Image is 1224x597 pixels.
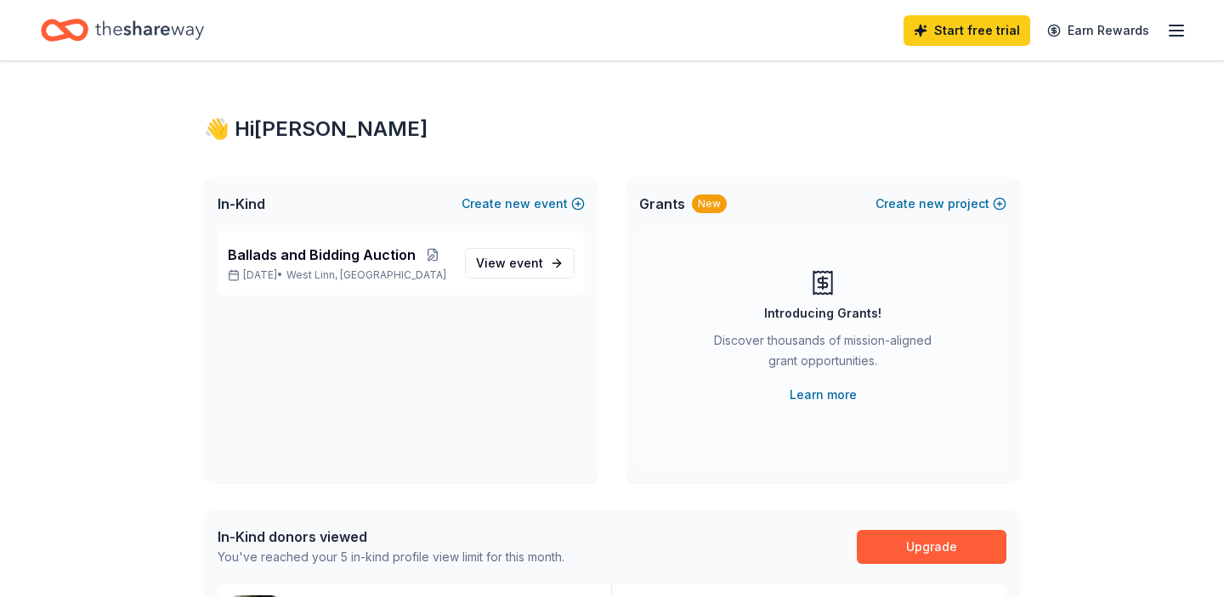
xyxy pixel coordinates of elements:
[857,530,1006,564] a: Upgrade
[639,194,685,214] span: Grants
[462,194,585,214] button: Createnewevent
[218,547,564,567] div: You've reached your 5 in-kind profile view limit for this month.
[904,15,1030,46] a: Start free trial
[286,268,446,282] span: West Linn, [GEOGRAPHIC_DATA]
[1037,15,1159,46] a: Earn Rewards
[875,194,1006,214] button: Createnewproject
[509,256,543,270] span: event
[764,303,881,324] div: Introducing Grants!
[204,115,1020,143] div: 👋 Hi [PERSON_NAME]
[476,253,543,273] span: View
[465,248,575,279] a: View event
[790,385,857,405] a: Learn more
[707,330,938,378] div: Discover thousands of mission-aligned grant opportunities.
[41,10,204,50] a: Home
[692,194,727,213] div: New
[218,194,265,214] span: In-Kind
[505,194,530,214] span: new
[919,194,944,214] span: new
[228,245,416,265] span: Ballads and Bidding Auction
[218,527,564,547] div: In-Kind donors viewed
[228,268,451,282] p: [DATE] •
